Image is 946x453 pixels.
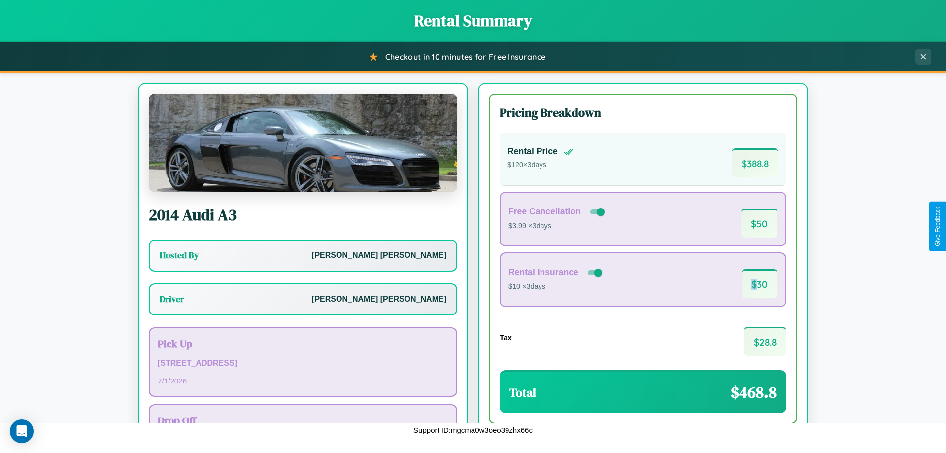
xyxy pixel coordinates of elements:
div: Open Intercom Messenger [10,419,34,443]
h3: Hosted By [160,249,199,261]
p: Support ID: mgcma0w3oeo39zhx66c [413,423,533,437]
span: $ 30 [742,269,777,298]
p: $10 × 3 days [508,280,604,293]
h3: Total [509,384,536,401]
span: $ 388.8 [732,148,778,177]
img: Audi A3 [149,94,457,192]
h3: Pricing Breakdown [500,105,786,121]
p: $ 120 × 3 days [507,159,574,172]
p: $3.99 × 3 days [508,220,607,233]
span: Checkout in 10 minutes for Free Insurance [385,52,545,62]
h4: Rental Insurance [508,267,578,278]
h2: 2014 Audi A3 [149,204,457,226]
h3: Drop Off [158,413,448,427]
h4: Free Cancellation [508,207,581,217]
h1: Rental Summary [10,10,936,32]
p: [PERSON_NAME] [PERSON_NAME] [312,292,446,307]
span: $ 468.8 [731,382,777,403]
div: Give Feedback [934,207,941,246]
h4: Tax [500,333,512,342]
span: $ 50 [741,209,777,238]
h4: Rental Price [507,146,558,157]
p: 7 / 1 / 2026 [158,374,448,387]
span: $ 28.8 [744,327,786,356]
h3: Driver [160,293,184,305]
p: [PERSON_NAME] [PERSON_NAME] [312,248,446,263]
h3: Pick Up [158,336,448,350]
p: [STREET_ADDRESS] [158,356,448,371]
